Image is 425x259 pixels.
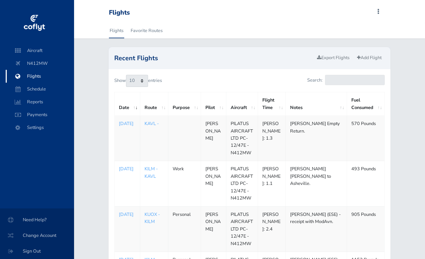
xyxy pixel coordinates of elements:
span: Reports [13,95,67,108]
td: [PERSON_NAME] [201,161,226,206]
a: [DATE] [119,165,136,172]
th: Purpose: activate to sort column ascending [168,92,201,116]
a: KILM - KAVL [145,166,158,179]
select: Showentries [126,75,148,87]
td: [PERSON_NAME]: 2.4 [258,206,286,252]
td: [PERSON_NAME]: 1.3 [258,116,286,161]
th: Fuel Consumed: activate to sort column ascending [347,92,384,116]
span: Need Help? [9,213,65,226]
td: 905 Pounds [347,206,384,252]
h2: Recent Flights [114,55,314,61]
td: [PERSON_NAME] [201,206,226,252]
td: Personal [168,206,201,252]
th: Flight Time: activate to sort column ascending [258,92,286,116]
td: PILATUS AIRCRAFT LTD PC-12/47E - N412MW [226,206,258,252]
span: Sign Out [9,245,65,258]
span: N412MW [13,57,67,70]
a: Add Flight [354,53,385,63]
th: Aircraft: activate to sort column ascending [226,92,258,116]
a: [DATE] [119,211,136,218]
a: KUOX - KILM [145,211,160,225]
td: [PERSON_NAME]: 1.1 [258,161,286,206]
input: Search: [325,75,385,85]
label: Search: [307,75,384,85]
span: Schedule [13,83,67,95]
a: Export Flights [314,53,353,63]
td: 493 Pounds [347,161,384,206]
th: Route: activate to sort column ascending [140,92,168,116]
label: Show entries [114,75,162,87]
img: coflyt logo [22,12,46,34]
a: Favorite Routes [130,23,163,38]
td: PILATUS AIRCRAFT LTD PC-12/47E - N412MW [226,116,258,161]
a: [DATE] [119,120,136,127]
td: PILATUS AIRCRAFT LTD PC-12/47E - N412MW [226,161,258,206]
td: [PERSON_NAME] (ESE) - receipt with ModAvn. [285,206,347,252]
a: Flights [109,23,124,38]
span: Flights [13,70,67,83]
th: Pilot: activate to sort column ascending [201,92,226,116]
span: Settings [13,121,67,134]
th: Date: activate to sort column ascending [115,92,140,116]
div: Flights [109,9,130,17]
td: Work [168,161,201,206]
td: [PERSON_NAME] Empty Return. [285,116,347,161]
span: Payments [13,108,67,121]
td: [PERSON_NAME] [PERSON_NAME] to Asheville. [285,161,347,206]
th: Notes: activate to sort column ascending [285,92,347,116]
td: 570 Pounds [347,116,384,161]
span: Change Account [9,229,65,242]
span: Aircraft [13,44,67,57]
td: [PERSON_NAME] [201,116,226,161]
a: KAVL - [145,120,159,127]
